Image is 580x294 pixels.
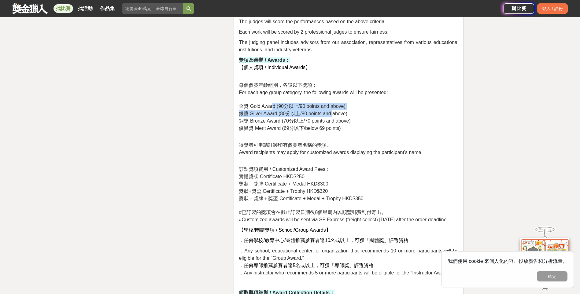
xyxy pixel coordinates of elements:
[239,181,328,186] span: 獎狀＋獎牌 Certificate + Medal HKD$300
[122,3,183,14] input: 總獎金40萬元—全球自行車設計比賽
[54,4,73,13] a: 找比賽
[239,83,317,88] span: 每個參賽年齡組別，各設以下獎項：
[239,238,408,243] span: ．任何學校/教育中心/團體推薦參賽者達10名或以上，可獲「團體獎」評選資格
[239,40,458,52] span: The judging panel includes advisors from our association, representatives from various educationa...
[76,4,95,13] a: 找活動
[239,217,448,222] span: #Customized awards will be sent via SF Express (freight collect) [DATE] after the order deadline.
[98,4,117,13] a: 作品集
[239,174,304,179] span: 實體獎狀 Certificate HKD$250
[244,270,450,275] span: Any instructor who recommends 5 or more participants will be eligible for the "Instructor Award."
[239,270,244,275] span: ．
[239,90,388,95] span: For each age group category, the following awards will be presented:
[239,248,458,261] span: Any school, educational center, or organization that recommends 10 or more participants will be e...
[239,142,332,148] span: 得獎者可申請訂製印有參賽者名稱的獎項。
[239,248,244,253] span: ．
[537,271,567,281] button: 確定
[520,238,569,279] img: d2146d9a-e6f6-4337-9592-8cefde37ba6b.png
[239,150,422,155] span: Award recipients may apply for customized awards displaying the participant's name.
[504,3,534,14] a: 辦比賽
[239,263,374,268] span: ．任何導師推薦參賽者達5名或以上，可獲「導師獎」評選資格
[239,111,347,116] span: 銀獎 Silver Award (80分以上/80 points and above)
[239,227,331,233] span: 【學校/團體獎項 / School/Group Awards】
[239,167,330,172] span: 訂製獎項費用 / Customized Award Fees：
[239,126,341,131] span: 優異獎 Merit Award (69分以下/below 69 points)
[239,118,350,123] span: 銅獎 Bronze Award (70分以上/70 points and above)
[239,57,290,63] strong: 獎項及榮譽 / Awards：
[239,19,386,24] span: The judges will score the performances based on the above criteria.
[239,210,386,215] span: #已訂製的獎項會在截止訂製日期後8個星期內以順豐郵費到付寄出。
[239,196,363,201] span: 獎狀＋獎牌＋獎盃 Certificate + Medal + Trophy HKD$350
[239,29,388,35] span: Each work will be scored by 2 professional judges to ensure fairness.
[239,104,345,109] span: 金獎 Gold Award (90分以上/90 points and above)
[537,3,568,14] div: 登入 / 註冊
[239,65,310,70] span: 【個人獎項 / Individual Awards】
[448,259,567,264] span: 我們使用 cookie 來個人化內容、投放廣告和分析流量。
[239,189,328,194] span: 獎狀+獎盃 Certificate + Trophy HKD$320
